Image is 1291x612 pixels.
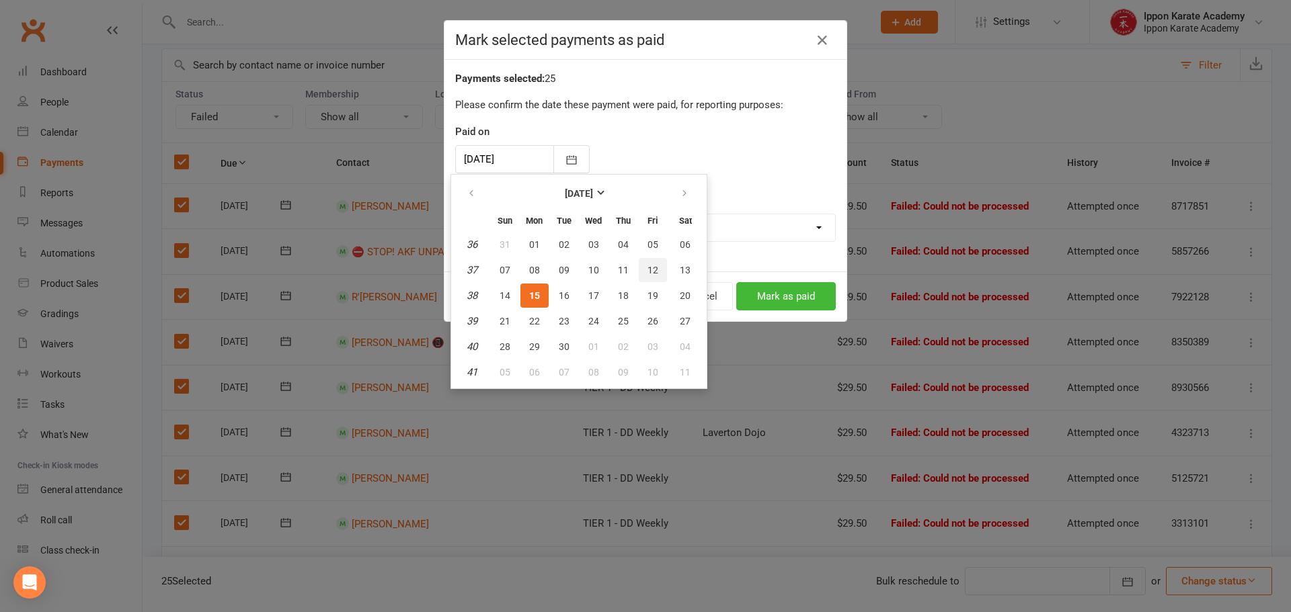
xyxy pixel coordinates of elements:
span: 20 [680,290,691,301]
span: 05 [500,367,510,378]
button: 16 [550,283,578,308]
span: 07 [559,367,570,378]
button: 09 [550,258,578,282]
span: 06 [680,239,691,250]
button: 11 [609,258,637,282]
button: 02 [550,232,578,257]
button: 30 [550,335,578,359]
em: 40 [467,341,477,353]
span: 04 [680,341,691,352]
em: 38 [467,290,477,302]
button: 05 [491,360,519,384]
small: Wednesday [585,216,602,226]
strong: Payments selected: [455,73,545,85]
span: 29 [529,341,540,352]
button: 03 [580,232,608,257]
button: 10 [639,360,667,384]
span: 05 [648,239,658,250]
span: 09 [559,265,570,275]
button: 18 [609,283,637,308]
span: 08 [529,265,540,275]
small: Friday [648,216,658,226]
button: 10 [580,258,608,282]
button: 04 [609,232,637,257]
span: 21 [500,316,510,326]
span: 28 [500,341,510,352]
button: 09 [609,360,637,384]
span: 01 [529,239,540,250]
button: 23 [550,309,578,333]
em: 41 [467,366,477,378]
em: 37 [467,264,477,276]
div: 25 [455,71,836,87]
span: 27 [680,316,691,326]
button: 27 [668,309,703,333]
span: 19 [648,290,658,301]
span: 22 [529,316,540,326]
span: 11 [618,265,629,275]
button: Close [812,30,833,51]
span: 18 [618,290,629,301]
span: 16 [559,290,570,301]
span: 01 [588,341,599,352]
span: 11 [680,367,691,378]
button: 08 [580,360,608,384]
span: 31 [500,239,510,250]
span: 09 [618,367,629,378]
button: 11 [668,360,703,384]
span: 04 [618,239,629,250]
button: 07 [550,360,578,384]
small: Saturday [679,216,692,226]
button: 13 [668,258,703,282]
button: 29 [520,335,549,359]
small: Sunday [498,216,512,226]
em: 36 [467,238,477,251]
span: 03 [588,239,599,250]
span: 07 [500,265,510,275]
span: 14 [500,290,510,301]
span: 15 [529,290,540,301]
span: 13 [680,265,691,275]
span: 30 [559,341,570,352]
button: 25 [609,309,637,333]
span: 17 [588,290,599,301]
span: 26 [648,316,658,326]
span: 10 [588,265,599,275]
button: 03 [639,335,667,359]
button: 20 [668,283,703,308]
span: 24 [588,316,599,326]
button: 02 [609,335,637,359]
button: 15 [520,283,549,308]
button: 19 [639,283,667,308]
span: 02 [559,239,570,250]
span: 06 [529,367,540,378]
button: 06 [668,232,703,257]
button: Mark as paid [736,282,836,310]
button: 01 [520,232,549,257]
button: 21 [491,309,519,333]
small: Thursday [616,216,631,226]
p: Please confirm the date these payment were paid, for reporting purposes: [455,97,836,113]
h4: Mark selected payments as paid [455,32,836,48]
button: 24 [580,309,608,333]
strong: [DATE] [565,188,593,199]
small: Tuesday [557,216,572,226]
button: 26 [639,309,667,333]
span: 25 [618,316,629,326]
button: 12 [639,258,667,282]
button: 06 [520,360,549,384]
span: 12 [648,265,658,275]
button: 17 [580,283,608,308]
button: 04 [668,335,703,359]
button: 14 [491,283,519,308]
span: 08 [588,367,599,378]
button: 08 [520,258,549,282]
button: 22 [520,309,549,333]
em: 39 [467,315,477,327]
button: 05 [639,232,667,257]
button: 28 [491,335,519,359]
button: 07 [491,258,519,282]
div: Open Intercom Messenger [13,566,46,599]
span: 02 [618,341,629,352]
span: 03 [648,341,658,352]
